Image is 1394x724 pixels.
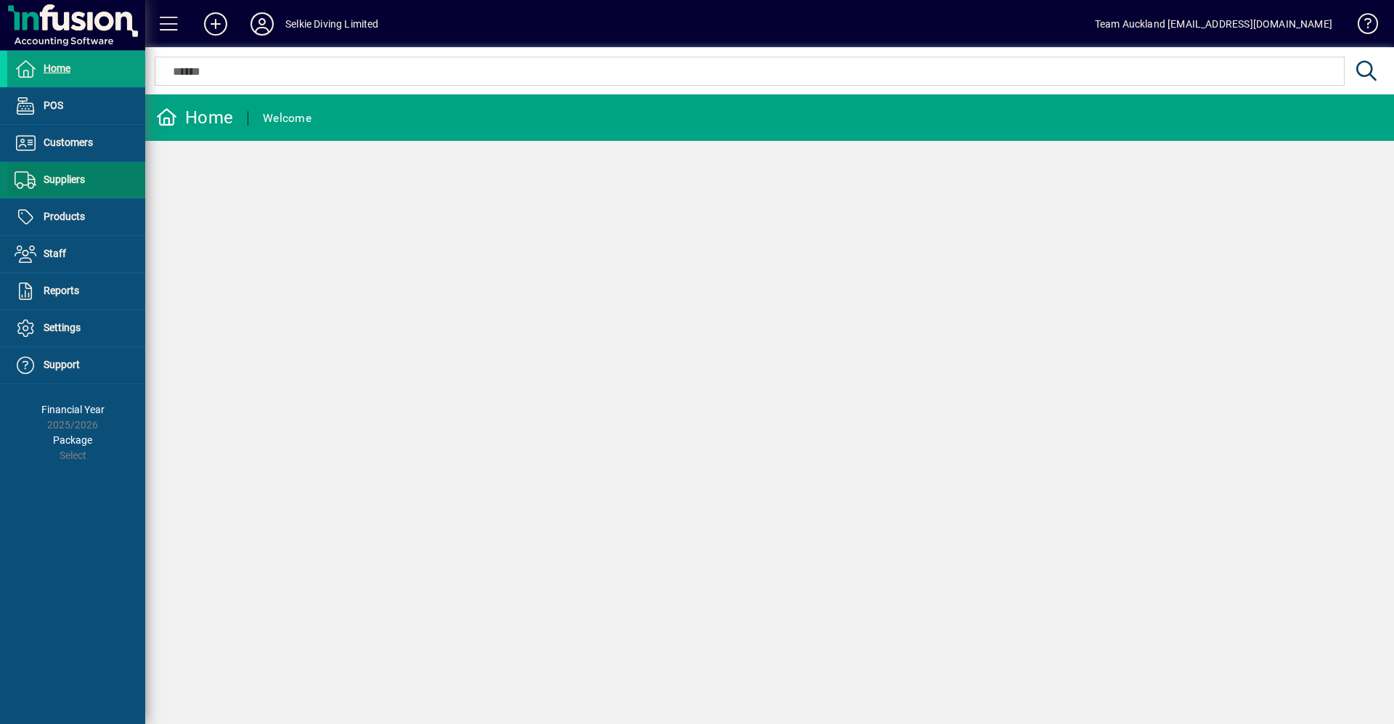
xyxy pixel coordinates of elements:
a: Staff [7,236,145,272]
span: Package [53,434,92,446]
div: Welcome [263,107,311,130]
span: Home [44,62,70,74]
span: Customers [44,137,93,148]
span: Products [44,211,85,222]
a: POS [7,88,145,124]
span: Reports [44,285,79,296]
a: Customers [7,125,145,161]
span: Settings [44,322,81,333]
div: Home [156,106,233,129]
span: Suppliers [44,174,85,185]
button: Profile [239,11,285,37]
span: Staff [44,248,66,259]
a: Settings [7,310,145,346]
span: Support [44,359,80,370]
div: Selkie Diving Limited [285,12,379,36]
button: Add [192,11,239,37]
span: Financial Year [41,404,105,415]
span: POS [44,99,63,111]
a: Products [7,199,145,235]
a: Support [7,347,145,383]
a: Suppliers [7,162,145,198]
div: Team Auckland [EMAIL_ADDRESS][DOMAIN_NAME] [1095,12,1332,36]
a: Knowledge Base [1347,3,1376,50]
a: Reports [7,273,145,309]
